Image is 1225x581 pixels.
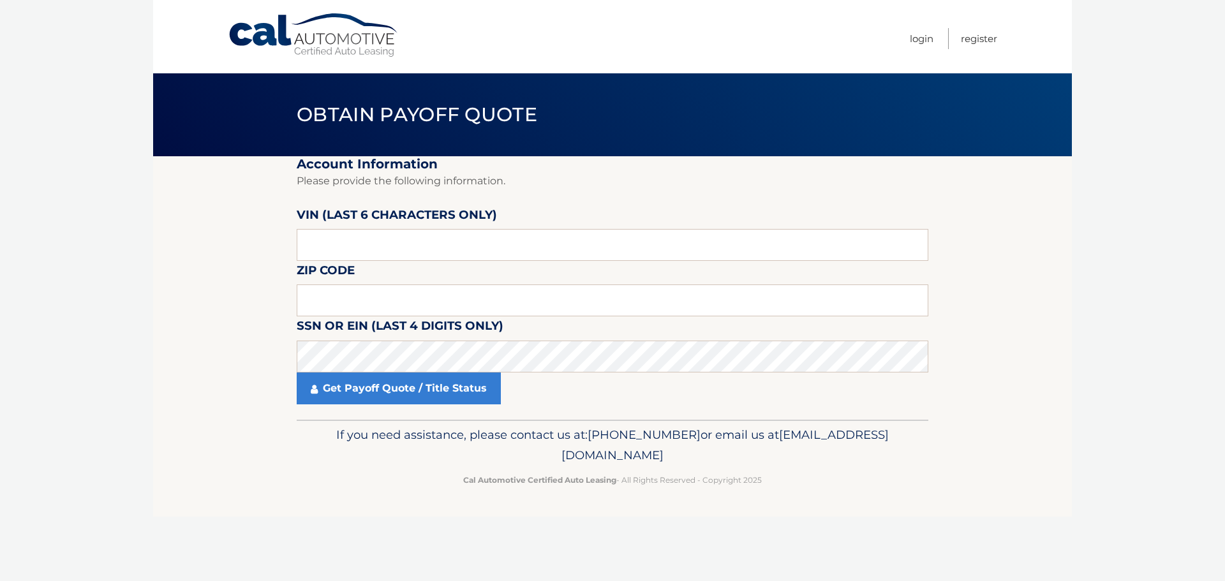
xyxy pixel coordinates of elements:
p: If you need assistance, please contact us at: or email us at [305,425,920,466]
label: VIN (last 6 characters only) [297,205,497,229]
a: Register [961,28,997,49]
h2: Account Information [297,156,928,172]
label: Zip Code [297,261,355,284]
strong: Cal Automotive Certified Auto Leasing [463,475,616,485]
a: Cal Automotive [228,13,400,58]
span: Obtain Payoff Quote [297,103,537,126]
a: Login [910,28,933,49]
a: Get Payoff Quote / Title Status [297,372,501,404]
p: Please provide the following information. [297,172,928,190]
span: [PHONE_NUMBER] [588,427,701,442]
label: SSN or EIN (last 4 digits only) [297,316,503,340]
p: - All Rights Reserved - Copyright 2025 [305,473,920,487]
